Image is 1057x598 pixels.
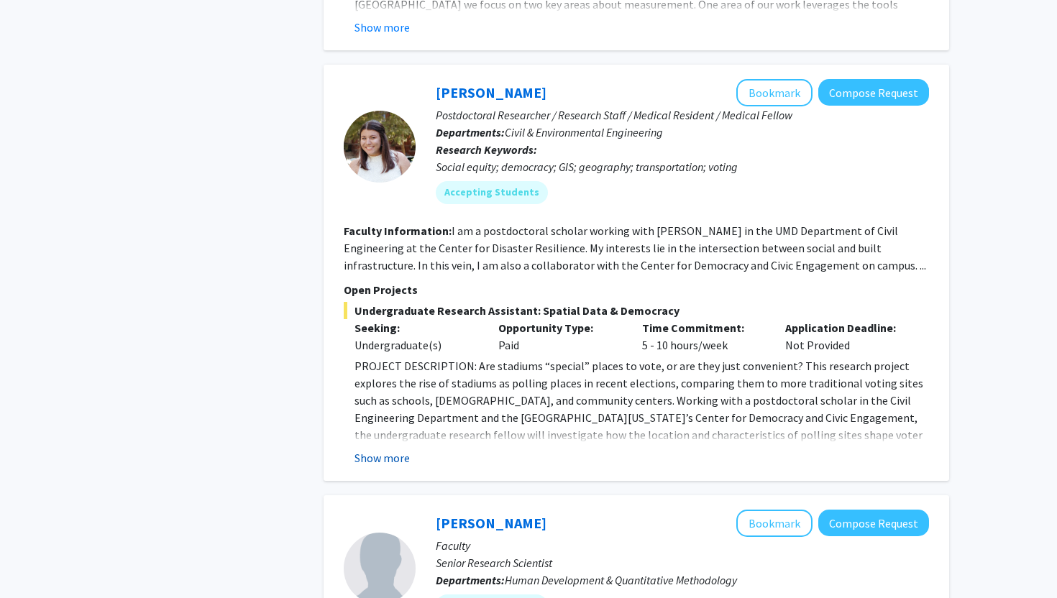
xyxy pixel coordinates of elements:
[344,224,452,238] b: Faculty Information:
[354,319,477,336] p: Seeking:
[774,319,918,354] div: Not Provided
[436,537,929,554] p: Faculty
[736,510,813,537] button: Add Joseph Dien to Bookmarks
[354,19,410,36] button: Show more
[436,181,548,204] mat-chip: Accepting Students
[354,357,929,495] p: PROJECT DESCRIPTION: Are stadiums “special” places to vote, or are they just convenient? This res...
[436,142,537,157] b: Research Keywords:
[436,514,546,532] a: [PERSON_NAME]
[344,302,929,319] span: Undergraduate Research Assistant: Spatial Data & Democracy
[498,319,621,336] p: Opportunity Type:
[488,319,631,354] div: Paid
[818,79,929,106] button: Compose Request to Gretchen Bella
[11,533,61,587] iframe: Chat
[436,106,929,124] p: Postdoctoral Researcher / Research Staff / Medical Resident / Medical Fellow
[436,554,929,571] p: Senior Research Scientist
[344,224,926,272] fg-read-more: I am a postdoctoral scholar working with [PERSON_NAME] in the UMD Department of Civil Engineering...
[818,510,929,536] button: Compose Request to Joseph Dien
[785,319,907,336] p: Application Deadline:
[436,573,505,587] b: Departments:
[505,125,663,139] span: Civil & Environmental Engineering
[354,336,477,354] div: Undergraduate(s)
[505,573,737,587] span: Human Development & Quantitative Methodology
[354,449,410,466] button: Show more
[436,83,546,101] a: [PERSON_NAME]
[436,158,929,175] div: Social equity; democracy; GIS; geography; transportation; voting
[344,281,929,298] p: Open Projects
[642,319,764,336] p: Time Commitment:
[436,125,505,139] b: Departments:
[631,319,775,354] div: 5 - 10 hours/week
[736,79,813,106] button: Add Gretchen Bella to Bookmarks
